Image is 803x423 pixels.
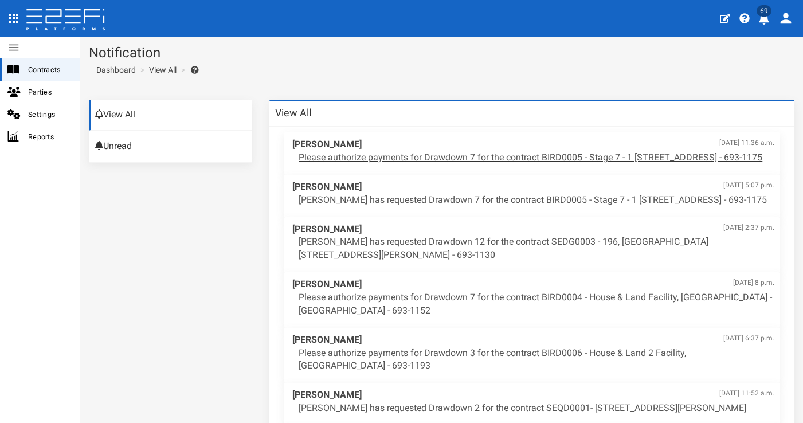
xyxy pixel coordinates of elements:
h3: View All [275,108,311,118]
p: Please authorize payments for Drawdown 3 for the contract BIRD0006 - House & Land 2 Facility, [GE... [299,347,774,373]
a: [PERSON_NAME][DATE] 6:37 p.m. Please authorize payments for Drawdown 3 for the contract BIRD0006 ... [284,328,780,383]
p: [PERSON_NAME] has requested Drawdown 2 for the contract SEQD0001- [STREET_ADDRESS][PERSON_NAME] [299,402,774,415]
span: [PERSON_NAME] [292,278,774,291]
span: Dashboard [92,65,136,75]
span: [DATE] 5:07 p.m. [723,181,774,190]
a: [PERSON_NAME][DATE] 11:36 a.m. Please authorize payments for Drawdown 7 for the contract BIRD0005... [284,132,780,175]
span: [DATE] 11:52 a.m. [719,389,774,398]
span: [DATE] 2:37 p.m. [723,223,774,233]
span: [DATE] 11:36 a.m. [719,138,774,148]
span: Contracts [28,63,70,76]
p: Please authorize payments for Drawdown 7 for the contract BIRD0005 - Stage 7 - 1 [STREET_ADDRESS]... [299,151,774,164]
p: Please authorize payments for Drawdown 7 for the contract BIRD0004 - House & Land Facility, [GEOG... [299,291,774,318]
span: Settings [28,108,70,121]
a: [PERSON_NAME][DATE] 5:07 p.m. [PERSON_NAME] has requested Drawdown 7 for the contract BIRD0005 - ... [284,175,780,217]
span: [DATE] 8 p.m. [733,278,774,288]
span: [PERSON_NAME] [292,389,774,402]
span: Parties [28,85,70,99]
span: [DATE] 6:37 p.m. [723,334,774,343]
p: [PERSON_NAME] has requested Drawdown 7 for the contract BIRD0005 - Stage 7 - 1 [STREET_ADDRESS] -... [299,194,774,207]
a: [PERSON_NAME][DATE] 2:37 p.m. [PERSON_NAME] has requested Drawdown 12 for the contract SEDG0003 -... [284,217,780,273]
span: [PERSON_NAME] [292,181,774,194]
a: Dashboard [92,64,136,76]
p: [PERSON_NAME] has requested Drawdown 12 for the contract SEDG0003 - 196, [GEOGRAPHIC_DATA][STREET... [299,236,774,262]
a: Unread [89,131,252,162]
h1: Notification [89,45,794,60]
a: View All [149,64,177,76]
span: [PERSON_NAME] [292,138,774,151]
a: [PERSON_NAME][DATE] 8 p.m. Please authorize payments for Drawdown 7 for the contract BIRD0004 - H... [284,272,780,328]
span: Reports [28,130,70,143]
span: [PERSON_NAME] [292,334,774,347]
span: [PERSON_NAME] [292,223,774,236]
a: View All [89,100,252,131]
